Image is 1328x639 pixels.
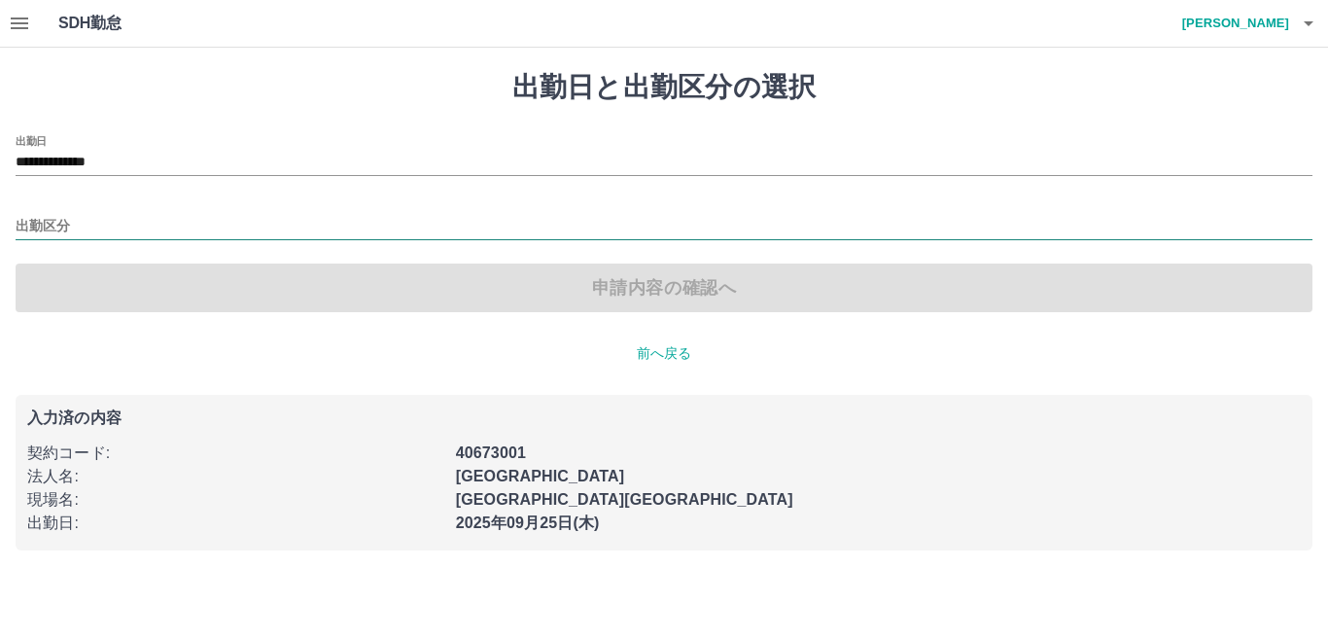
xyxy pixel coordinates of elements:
[16,133,47,148] label: 出勤日
[27,488,444,512] p: 現場名 :
[456,468,625,484] b: [GEOGRAPHIC_DATA]
[27,410,1301,426] p: 入力済の内容
[456,491,793,508] b: [GEOGRAPHIC_DATA][GEOGRAPHIC_DATA]
[456,515,600,531] b: 2025年09月25日(木)
[16,71,1312,104] h1: 出勤日と出勤区分の選択
[16,343,1312,364] p: 前へ戻る
[27,465,444,488] p: 法人名 :
[456,444,526,461] b: 40673001
[27,512,444,535] p: 出勤日 :
[27,442,444,465] p: 契約コード :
